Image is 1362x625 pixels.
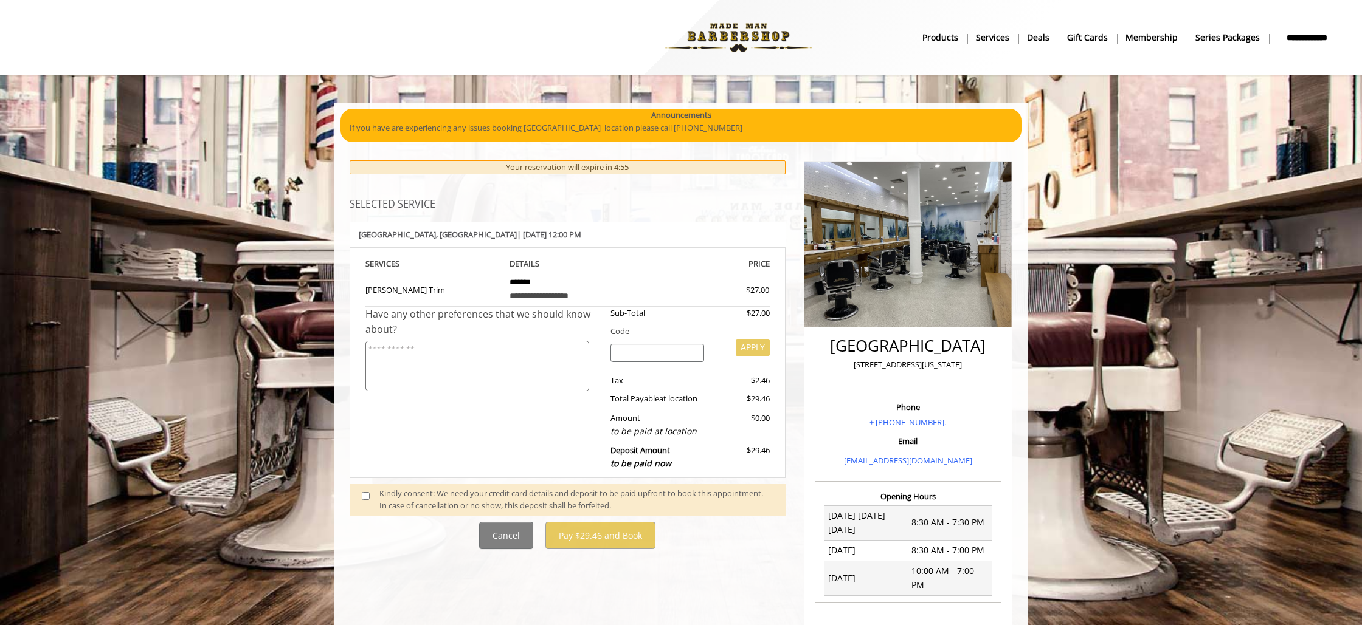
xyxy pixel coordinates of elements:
[844,455,972,466] a: [EMAIL_ADDRESS][DOMAIN_NAME]
[545,522,655,549] button: Pay $29.46 and Book
[818,437,998,445] h3: Email
[713,392,769,405] div: $29.46
[1027,31,1049,44] b: Deals
[601,412,714,438] div: Amount
[818,337,998,355] h2: [GEOGRAPHIC_DATA]
[702,284,769,296] div: $27.00
[1117,29,1187,46] a: MembershipMembership
[815,492,1001,500] h3: Opening Hours
[350,160,786,174] div: Your reservation will expire in 4:55
[908,561,992,595] td: 10:00 AM - 7:00 PM
[914,29,967,46] a: Productsproducts
[610,445,671,469] b: Deposit Amount
[365,270,500,306] td: [PERSON_NAME] Trim
[967,29,1018,46] a: ServicesServices
[976,31,1009,44] b: Services
[359,229,581,240] b: [GEOGRAPHIC_DATA] | [DATE] 12:00 PM
[1059,29,1117,46] a: Gift cardsgift cards
[610,457,671,469] span: to be paid now
[610,425,705,438] div: to be paid at location
[824,505,908,540] td: [DATE] [DATE] [DATE]
[659,393,697,404] span: at location
[436,229,517,240] span: , [GEOGRAPHIC_DATA]
[655,4,822,71] img: Made Man Barbershop logo
[350,121,1012,134] p: If you have are experiencing any issues booking [GEOGRAPHIC_DATA] location please call [PHONE_NUM...
[635,257,770,271] th: PRICE
[818,403,998,411] h3: Phone
[1195,31,1260,44] b: Series packages
[1125,31,1178,44] b: Membership
[651,109,711,121] b: Announcements
[713,412,769,438] div: $0.00
[601,392,714,405] div: Total Payable
[713,307,769,319] div: $27.00
[1067,31,1108,44] b: gift cards
[824,540,908,561] td: [DATE]
[908,505,992,540] td: 8:30 AM - 7:30 PM
[922,31,958,44] b: products
[601,307,714,319] div: Sub-Total
[713,444,769,470] div: $29.46
[479,522,533,549] button: Cancel
[1187,29,1269,46] a: Series packagesSeries packages
[736,339,770,356] button: APPLY
[379,487,773,513] div: Kindly consent: We need your credit card details and deposit to be paid upfront to book this appo...
[365,257,500,271] th: SERVICE
[601,325,770,338] div: Code
[818,358,998,371] p: [STREET_ADDRESS][US_STATE]
[824,561,908,595] td: [DATE]
[500,257,635,271] th: DETAILS
[908,540,992,561] td: 8:30 AM - 7:00 PM
[869,417,946,428] a: + [PHONE_NUMBER].
[350,199,786,210] h3: SELECTED SERVICE
[713,374,769,387] div: $2.46
[395,258,399,269] span: S
[365,307,601,338] div: Have any other preferences that we should know about?
[1018,29,1059,46] a: DealsDeals
[601,374,714,387] div: Tax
